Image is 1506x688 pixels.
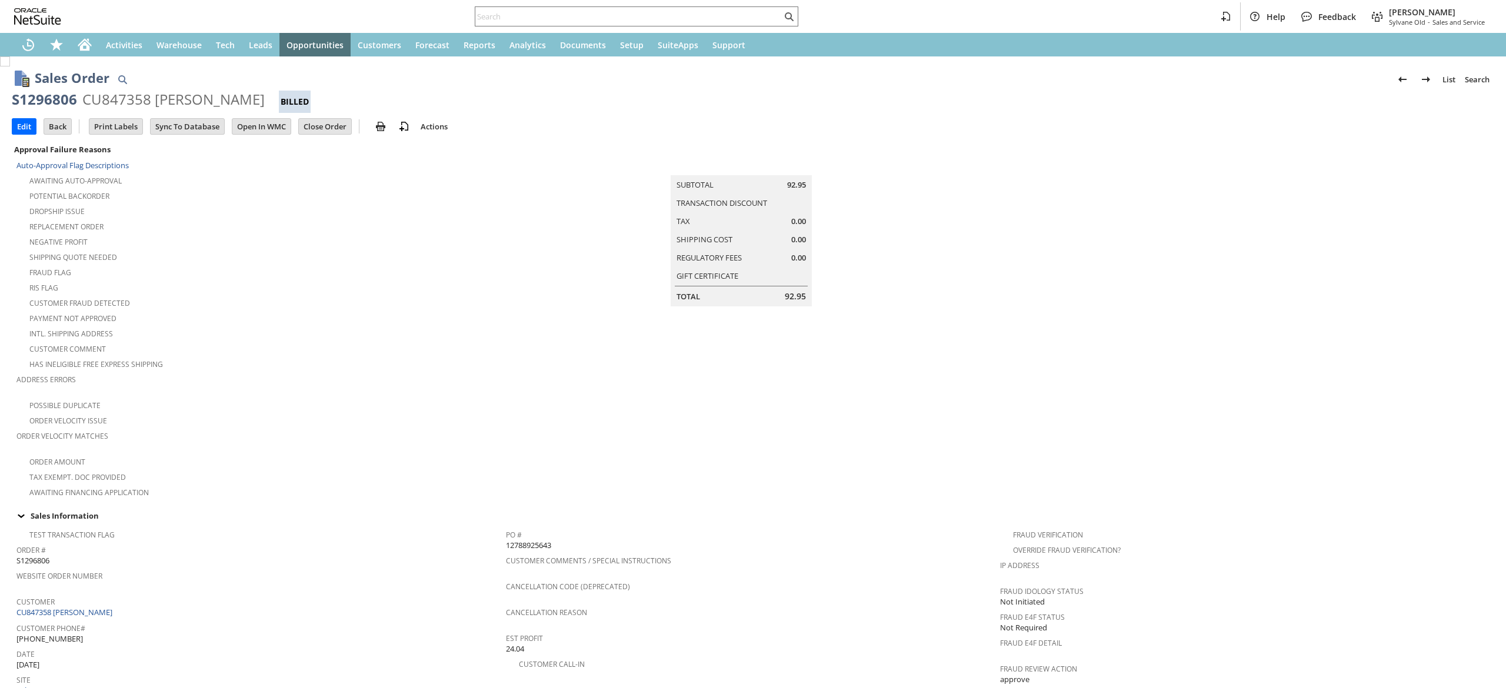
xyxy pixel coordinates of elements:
a: Payment not approved [29,313,116,323]
a: Gift Certificate [677,270,738,281]
a: SuiteApps [651,33,705,56]
span: 92.95 [787,179,806,191]
span: 0.00 [791,216,806,227]
span: Analytics [509,39,546,51]
a: Search [1460,70,1494,89]
a: Customer Comments / Special Instructions [506,556,671,566]
a: Transaction Discount [677,198,767,208]
a: Customer Call-in [519,659,585,669]
a: Customer Comment [29,344,106,354]
input: Edit [12,119,36,134]
input: Search [475,9,782,24]
span: 12788925643 [506,540,551,551]
svg: Search [782,9,796,24]
span: - [1428,18,1430,26]
a: Fraud Flag [29,268,71,278]
a: Documents [553,33,613,56]
a: Auto-Approval Flag Descriptions [16,160,129,171]
span: 24.04 [506,643,524,654]
a: Fraud E4F Detail [1000,638,1062,648]
a: Date [16,649,35,659]
a: Customers [351,33,408,56]
a: Intl. Shipping Address [29,329,113,339]
div: Sales Information [12,508,1490,523]
span: Activities [106,39,142,51]
a: Order # [16,545,46,555]
a: Negative Profit [29,237,88,247]
a: Est Profit [506,633,543,643]
a: Customer Phone# [16,623,85,633]
span: Warehouse [156,39,202,51]
a: PO # [506,530,522,540]
span: Feedback [1318,11,1356,22]
a: Shipping Cost [677,234,732,245]
a: Support [705,33,752,56]
span: Reports [464,39,495,51]
a: CU847358 [PERSON_NAME] [16,607,115,617]
input: Back [44,119,71,134]
a: Customer Fraud Detected [29,298,130,308]
input: Close Order [299,119,351,134]
span: [PERSON_NAME] [1389,6,1485,18]
span: [PHONE_NUMBER] [16,633,83,644]
a: Warehouse [149,33,209,56]
span: Support [712,39,745,51]
a: List [1438,70,1460,89]
a: Fraud Review Action [1000,664,1077,674]
a: Website Order Number [16,571,102,581]
a: Leads [242,33,279,56]
span: Not Required [1000,622,1047,633]
a: Customer [16,597,55,607]
a: Cancellation Code (deprecated) [506,582,630,592]
span: Forecast [415,39,449,51]
a: Tax [677,216,690,226]
span: Sales and Service [1432,18,1485,26]
a: Recent Records [14,33,42,56]
td: Sales Information [12,508,1494,523]
span: 0.00 [791,234,806,245]
a: Actions [416,121,452,132]
div: S1296806 [12,90,77,109]
span: Sylvane Old [1389,18,1425,26]
a: Fraud Verification [1013,530,1083,540]
div: CU847358 [PERSON_NAME] [82,90,265,109]
a: Reports [457,33,502,56]
a: Regulatory Fees [677,252,742,263]
span: S1296806 [16,555,49,566]
a: Total [677,291,700,302]
svg: Home [78,38,92,52]
svg: logo [14,8,61,25]
a: Address Errors [16,375,76,385]
img: add-record.svg [397,119,411,133]
a: Awaiting Financing Application [29,487,149,497]
a: Order Velocity Issue [29,416,107,426]
span: Opportunities [286,39,344,51]
a: Order Amount [29,457,85,467]
span: Tech [216,39,235,51]
span: SuiteApps [658,39,698,51]
h1: Sales Order [35,68,109,88]
img: Quick Find [115,72,129,86]
span: Customers [358,39,401,51]
input: Sync To Database [151,119,224,134]
a: Activities [99,33,149,56]
span: Leads [249,39,272,51]
div: Billed [279,91,311,113]
a: RIS flag [29,283,58,293]
div: Shortcuts [42,33,71,56]
span: Help [1267,11,1285,22]
a: Forecast [408,33,457,56]
a: Analytics [502,33,553,56]
a: Order Velocity Matches [16,431,108,441]
span: 0.00 [791,252,806,263]
a: Shipping Quote Needed [29,252,117,262]
a: Cancellation Reason [506,607,587,617]
a: Dropship Issue [29,206,85,216]
a: Home [71,33,99,56]
a: Subtotal [677,179,714,190]
a: Fraud Idology Status [1000,586,1084,596]
span: Documents [560,39,606,51]
a: Override Fraud Verification? [1013,545,1121,555]
span: Not Initiated [1000,596,1045,607]
img: Next [1419,72,1433,86]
